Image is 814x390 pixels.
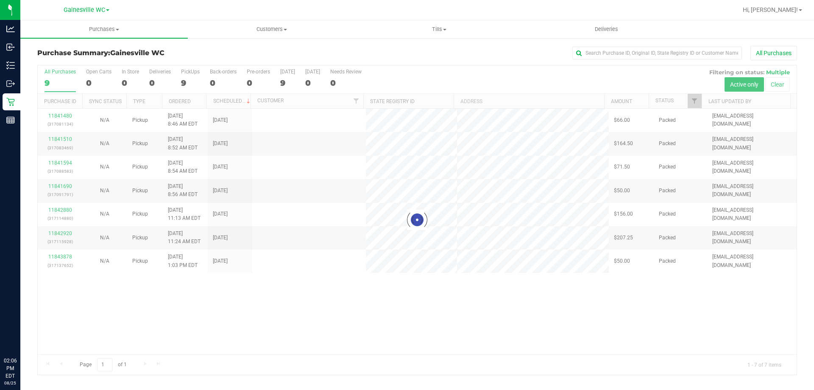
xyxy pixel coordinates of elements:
[356,25,522,33] span: Tills
[583,25,630,33] span: Deliveries
[6,98,15,106] inline-svg: Retail
[743,6,798,13] span: Hi, [PERSON_NAME]!
[37,49,290,57] h3: Purchase Summary:
[750,46,797,60] button: All Purchases
[6,25,15,33] inline-svg: Analytics
[64,6,105,14] span: Gainesville WC
[6,61,15,70] inline-svg: Inventory
[25,321,35,331] iframe: Resource center unread badge
[188,20,355,38] a: Customers
[6,79,15,88] inline-svg: Outbound
[110,49,164,57] span: Gainesville WC
[4,357,17,380] p: 02:06 PM EDT
[20,25,188,33] span: Purchases
[355,20,523,38] a: Tills
[523,20,690,38] a: Deliveries
[4,380,17,386] p: 08/25
[188,25,355,33] span: Customers
[6,116,15,124] inline-svg: Reports
[572,47,742,59] input: Search Purchase ID, Original ID, State Registry ID or Customer Name...
[8,322,34,348] iframe: Resource center
[6,43,15,51] inline-svg: Inbound
[20,20,188,38] a: Purchases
